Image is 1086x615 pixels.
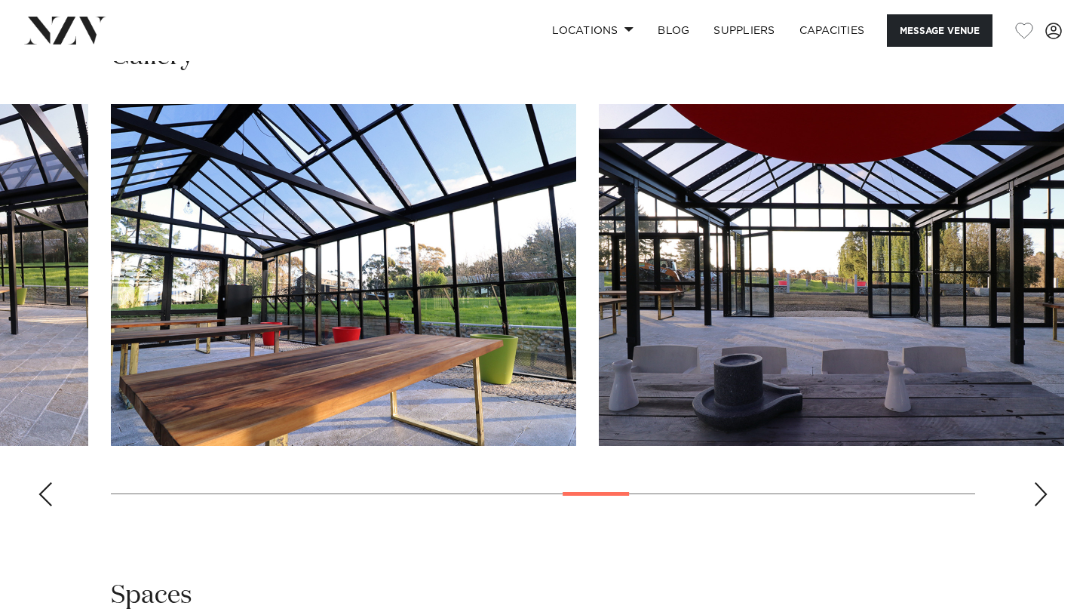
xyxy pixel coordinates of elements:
[646,14,701,47] a: BLOG
[111,104,576,446] swiper-slide: 13 / 23
[701,14,787,47] a: SUPPLIERS
[24,17,106,44] img: nzv-logo.png
[540,14,646,47] a: Locations
[787,14,877,47] a: Capacities
[599,104,1064,446] swiper-slide: 14 / 23
[887,14,992,47] button: Message Venue
[111,579,192,613] h2: Spaces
